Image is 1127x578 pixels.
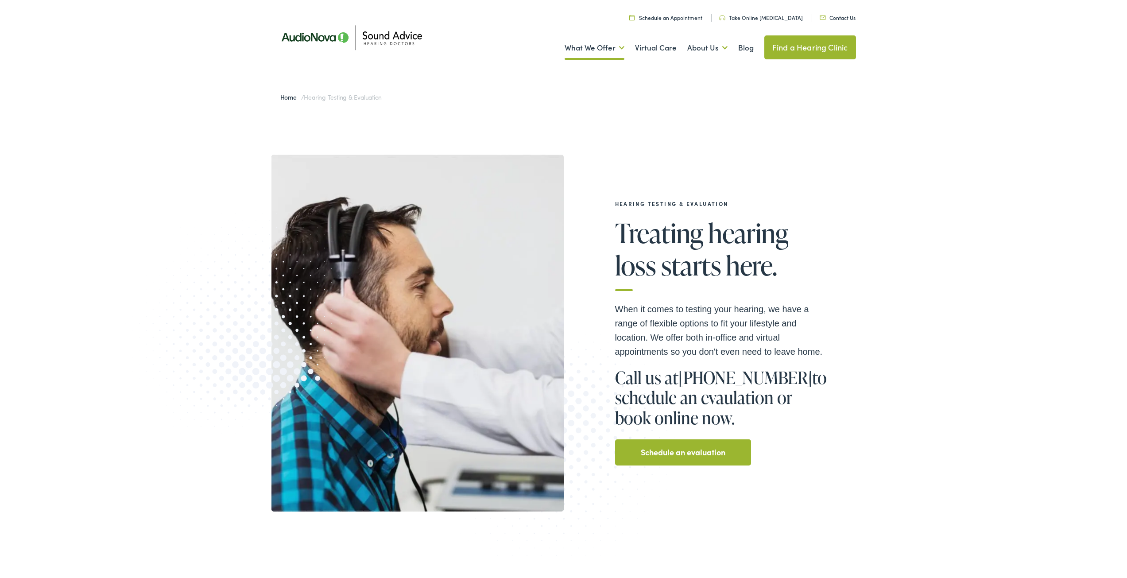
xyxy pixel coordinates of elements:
span: Treating [615,218,703,248]
p: When it comes to testing your hearing, we have a range of flexible options to fit your lifestyle ... [615,302,828,359]
a: Virtual Care [635,31,677,64]
a: Take Online [MEDICAL_DATA] [719,14,803,21]
img: Headphone icon in a unique green color, suggesting audio-related services or features. [719,15,725,20]
a: Contact Us [820,14,856,21]
img: Graphic image with a halftone pattern, contributing to the site's visual design. [125,200,359,440]
a: Schedule an Appointment [629,14,702,21]
span: starts [661,251,721,280]
a: About Us [687,31,728,64]
img: Bottom portion of a graphic image with a halftone pattern, adding to the site's aesthetic appeal. [447,333,681,574]
span: hearing [708,218,788,248]
span: loss [615,251,656,280]
h2: Hearing Testing & Evaluation [615,201,828,207]
span: Hearing Testing & Evaluation [304,93,382,101]
a: Blog [738,31,754,64]
img: Calendar icon in a unique green color, symbolizing scheduling or date-related features. [629,15,635,20]
img: Icon representing mail communication in a unique green color, indicative of contact or communicat... [820,16,826,20]
span: here. [726,251,777,280]
img: Person undergoing a hearing test in a professional setting. Serving MO, AR, and OK. [271,155,564,511]
a: Home [280,93,301,101]
a: Find a Hearing Clinic [764,35,856,59]
a: Schedule an evaluation [641,445,725,459]
a: [PHONE_NUMBER] [678,366,812,389]
span: / [280,93,382,101]
h1: Call us at to schedule an evaulation or book online now. [615,368,828,428]
a: What We Offer [565,31,624,64]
